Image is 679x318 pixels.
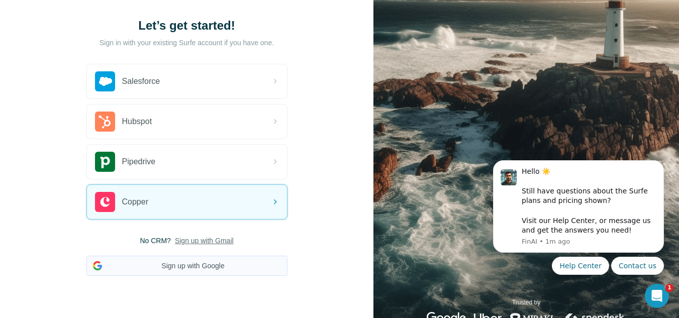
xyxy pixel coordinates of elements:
span: No CRM? [140,236,170,246]
span: 1 [665,284,673,292]
button: Sign up with Google [86,256,287,276]
button: Sign up with Gmail [175,236,234,246]
img: copper's logo [95,192,115,212]
span: Salesforce [122,75,160,87]
iframe: Intercom notifications message [478,127,679,291]
iframe: Intercom live chat [645,284,669,308]
p: Trusted by [512,298,540,307]
span: Pipedrive [122,156,156,168]
h1: Let’s get started! [86,18,287,34]
span: Hubspot [122,116,152,128]
p: Sign in with your existing Surfe account if you have one. [100,38,274,48]
img: salesforce's logo [95,71,115,91]
img: hubspot's logo [95,112,115,132]
span: Copper [122,196,148,208]
img: pipedrive's logo [95,152,115,172]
